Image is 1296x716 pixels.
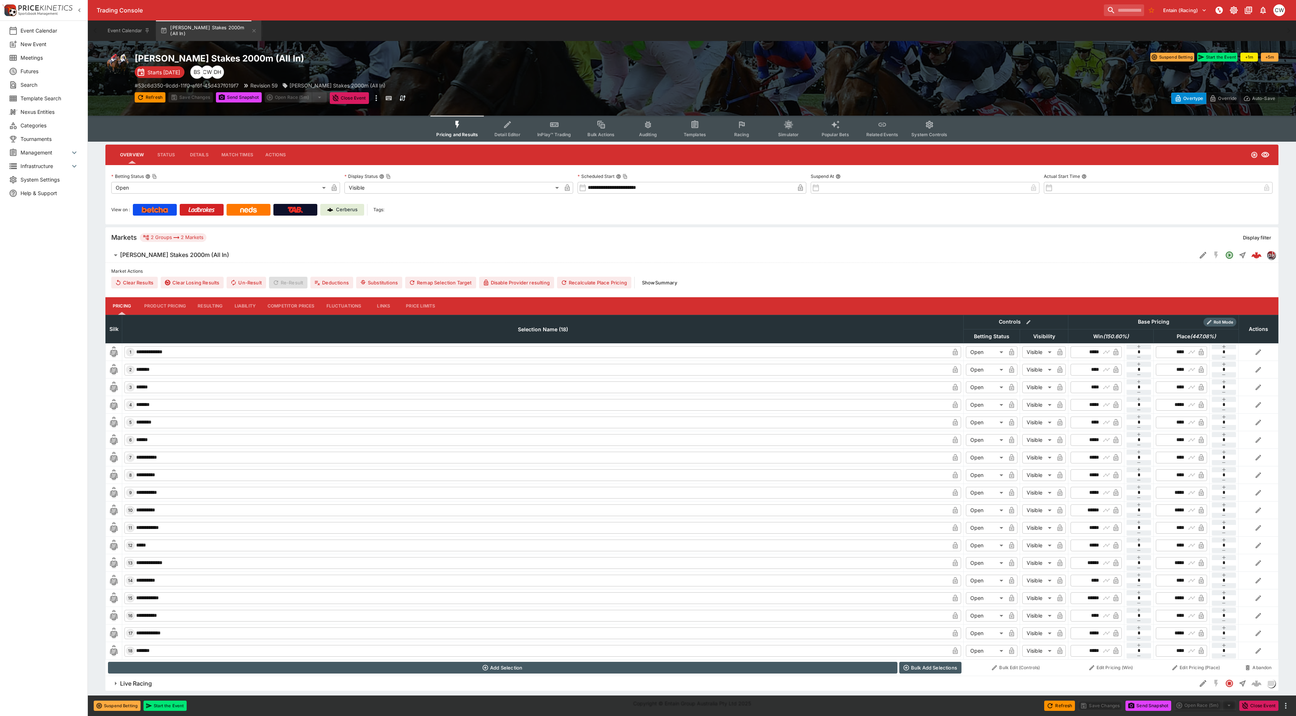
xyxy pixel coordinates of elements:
[966,575,1006,586] div: Open
[111,233,137,242] h5: Markets
[1025,332,1063,341] span: Visibility
[1085,332,1137,341] span: Win(150.60%)
[1150,53,1194,61] button: Suspend Betting
[320,204,364,216] a: Cerberus
[138,297,192,315] button: Product Pricing
[1261,53,1278,61] button: +5m
[966,662,1066,674] button: Bulk Edit (Controls)
[135,53,707,64] h2: Copy To Clipboard
[911,132,947,137] span: System Controls
[1271,2,1287,18] button: Christopher Winter
[578,173,615,179] p: Scheduled Start
[18,5,72,11] img: PriceKinetics
[1103,332,1129,341] em: ( 150.60 %)
[103,20,154,41] button: Event Calendar
[20,135,79,143] span: Tournaments
[111,204,130,216] label: View on :
[344,182,561,194] div: Visible
[966,399,1006,411] div: Open
[128,473,133,478] span: 8
[1082,174,1087,179] button: Actual Start Time
[616,174,621,179] button: Scheduled StartCopy To Clipboard
[161,277,224,288] button: Clear Losing Results
[494,132,520,137] span: Detail Editor
[1022,364,1054,376] div: Visible
[1022,522,1054,534] div: Visible
[190,66,203,79] div: Brendan Scoble
[1210,249,1223,262] button: SGM Disabled
[127,631,134,636] span: 17
[20,162,70,170] span: Infrastructure
[108,399,120,411] img: blank-silk.png
[1022,399,1054,411] div: Visible
[1223,249,1236,262] button: Open
[1267,679,1276,688] div: liveracing
[1190,332,1216,341] em: ( 447.08 %)
[135,92,165,102] button: Refresh
[290,82,385,89] p: [PERSON_NAME] Stakes 2000m (All In)
[111,173,144,179] p: Betting Status
[1210,677,1223,690] button: SGM Disabled
[1241,662,1276,674] button: Abandon
[216,146,259,164] button: Match Times
[1022,540,1054,551] div: Visible
[537,132,571,137] span: InPlay™ Trading
[288,207,303,213] img: TabNZ
[356,277,402,288] button: Substitutions
[966,452,1006,463] div: Open
[108,364,120,376] img: blank-silk.png
[128,455,133,460] span: 7
[20,67,79,75] span: Futures
[372,92,381,104] button: more
[108,592,120,604] img: blank-silk.png
[344,173,378,179] p: Display Status
[966,627,1006,639] div: Open
[966,434,1006,446] div: Open
[836,174,841,179] button: Suspend At
[2,3,17,18] img: PriceKinetics Logo
[1171,93,1206,104] button: Overtype
[899,662,961,674] button: Bulk Add Selections via CSV Data
[966,540,1006,551] div: Open
[127,578,134,583] span: 14
[114,146,150,164] button: Overview
[1240,93,1278,104] button: Auto-Save
[1218,94,1237,102] p: Override
[152,174,157,179] button: Copy To Clipboard
[142,207,168,213] img: Betcha
[135,82,239,89] p: Copy To Clipboard
[1071,662,1151,674] button: Edit Pricing (Win)
[106,315,122,343] th: Silk
[866,132,898,137] span: Related Events
[20,149,70,156] span: Management
[150,146,183,164] button: Status
[250,82,278,89] p: Revision 59
[240,207,257,213] img: Neds
[373,204,384,216] label: Tags:
[1239,315,1278,343] th: Actions
[1256,4,1270,17] button: Notifications
[1242,4,1255,17] button: Documentation
[1022,627,1054,639] div: Visible
[321,297,367,315] button: Fluctuations
[120,251,229,259] h6: [PERSON_NAME] Stakes 2000m (All In)
[128,350,133,355] span: 1
[111,277,158,288] button: Clear Results
[20,81,79,89] span: Search
[684,132,706,137] span: Templates
[108,610,120,622] img: blank-silk.png
[405,277,476,288] button: Remap Selection Target
[201,66,214,79] div: Chris Winter
[1022,381,1054,393] div: Visible
[1252,94,1275,102] p: Auto-Save
[639,132,657,137] span: Auditing
[20,40,79,48] span: New Event
[108,540,120,551] img: blank-silk.png
[1223,677,1236,690] button: Closed
[108,627,120,639] img: blank-silk.png
[183,146,216,164] button: Details
[1213,4,1226,17] button: NOT Connected to PK
[188,207,215,213] img: Ladbrokes
[822,132,849,137] span: Popular Bets
[966,417,1006,428] div: Open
